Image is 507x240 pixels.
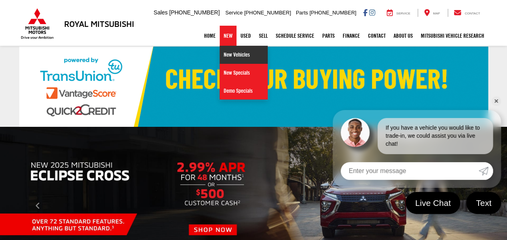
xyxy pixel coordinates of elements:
[19,47,488,127] img: Check Your Buying Power
[341,118,370,147] img: Agent profile photo
[472,197,495,208] span: Text
[220,64,268,82] a: New Specials
[244,10,291,16] span: [PHONE_NUMBER]
[339,26,364,46] a: Finance
[390,26,417,46] a: About Us
[479,162,493,180] a: Submit
[378,118,493,154] div: If you have a vehicle you would like to trade-in, we could assist you via live chat!
[296,10,308,16] span: Parts
[220,46,268,64] a: New Vehicles
[255,26,272,46] a: Sell
[169,9,220,16] span: [PHONE_NUMBER]
[64,19,134,28] h3: Royal Mitsubishi
[19,8,55,39] img: Mitsubishi
[433,12,440,15] span: Map
[341,162,479,180] input: Enter your message
[200,26,220,46] a: Home
[369,9,375,16] a: Instagram: Click to visit our Instagram page
[448,9,486,17] a: Contact
[418,9,446,17] a: Map
[381,9,416,17] a: Service
[363,9,368,16] a: Facebook: Click to visit our Facebook page
[396,12,410,15] span: Service
[154,9,168,16] span: Sales
[309,10,356,16] span: [PHONE_NUMBER]
[466,192,501,214] a: Text
[406,192,461,214] a: Live Chat
[220,26,236,46] a: New
[220,82,268,100] a: Demo Specials
[272,26,318,46] a: Schedule Service: Opens in a new tab
[364,26,390,46] a: Contact
[465,12,480,15] span: Contact
[417,26,488,46] a: Mitsubishi Vehicle Research
[318,26,339,46] a: Parts: Opens in a new tab
[225,10,242,16] span: Service
[236,26,255,46] a: Used
[411,197,455,208] span: Live Chat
